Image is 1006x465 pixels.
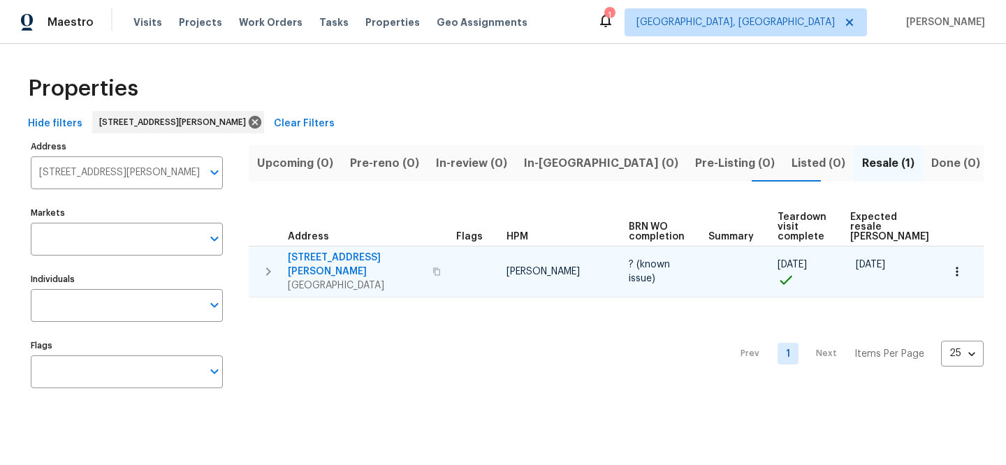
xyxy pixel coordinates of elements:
[636,15,835,29] span: [GEOGRAPHIC_DATA], [GEOGRAPHIC_DATA]
[239,15,302,29] span: Work Orders
[778,260,807,270] span: [DATE]
[727,306,984,402] nav: Pagination Navigation
[319,17,349,27] span: Tasks
[941,335,984,371] div: 25
[274,115,335,133] span: Clear Filters
[931,154,980,173] span: Done (0)
[28,82,138,96] span: Properties
[862,154,914,173] span: Resale (1)
[365,15,420,29] span: Properties
[205,229,224,249] button: Open
[629,222,685,242] span: BRN WO completion
[792,154,845,173] span: Listed (0)
[205,362,224,381] button: Open
[350,154,419,173] span: Pre-reno (0)
[437,15,527,29] span: Geo Assignments
[31,275,223,283] label: Individuals
[179,15,222,29] span: Projects
[31,209,223,217] label: Markets
[629,260,670,283] span: ? (known issue)
[92,111,264,133] div: [STREET_ADDRESS][PERSON_NAME]
[901,15,985,29] span: [PERSON_NAME]
[48,15,94,29] span: Maestro
[31,341,223,350] label: Flags
[257,154,333,173] span: Upcoming (0)
[695,154,775,173] span: Pre-Listing (0)
[708,232,754,242] span: Summary
[28,115,82,133] span: Hide filters
[506,267,580,276] span: [PERSON_NAME]
[268,111,340,137] button: Clear Filters
[22,111,88,137] button: Hide filters
[436,154,507,173] span: In-review (0)
[31,142,223,151] label: Address
[288,232,329,242] span: Address
[778,212,826,242] span: Teardown visit complete
[205,163,224,182] button: Open
[456,232,483,242] span: Flags
[288,279,424,293] span: [GEOGRAPHIC_DATA]
[854,347,924,361] p: Items Per Page
[856,260,885,270] span: [DATE]
[524,154,678,173] span: In-[GEOGRAPHIC_DATA] (0)
[850,212,929,242] span: Expected resale [PERSON_NAME]
[99,115,251,129] span: [STREET_ADDRESS][PERSON_NAME]
[205,295,224,315] button: Open
[778,343,799,364] a: Goto page 1
[133,15,162,29] span: Visits
[288,251,424,279] span: [STREET_ADDRESS][PERSON_NAME]
[604,8,614,22] div: 1
[506,232,528,242] span: HPM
